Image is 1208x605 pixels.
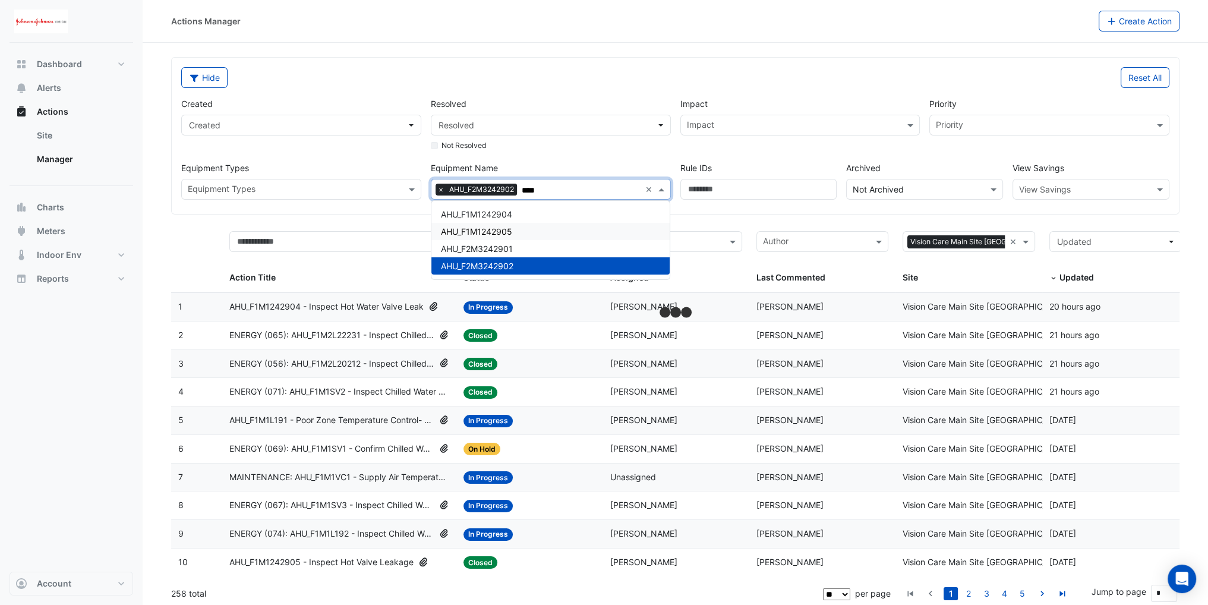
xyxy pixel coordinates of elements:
[929,97,957,110] label: Priority
[903,528,1070,538] span: Vision Care Main Site [GEOGRAPHIC_DATA]
[14,10,68,33] img: Company Logo
[1092,585,1146,598] label: Jump to page
[10,76,133,100] button: Alerts
[903,386,1070,396] span: Vision Care Main Site [GEOGRAPHIC_DATA]
[463,556,497,569] span: Closed
[463,358,497,370] span: Closed
[903,472,1070,482] span: Vision Care Main Site [GEOGRAPHIC_DATA]
[37,58,82,70] span: Dashboard
[1049,472,1076,482] span: 2025-09-29T16:34:24.164
[441,244,513,254] span: AHU_F2M3242901
[1057,237,1092,247] span: Updated
[610,443,677,453] span: [PERSON_NAME]
[756,415,824,425] span: [PERSON_NAME]
[1049,500,1076,510] span: 2025-09-29T16:33:04.667
[1099,11,1180,31] button: Create Action
[439,120,474,130] span: Resolved
[756,272,825,282] span: Last Commented
[229,499,434,512] span: ENERGY (067): AHU_F1M1SV3 - Inspect Chilled Water Valve Leak [BEEP]
[446,184,517,196] span: AHU_F2M3242902
[10,52,133,76] button: Dashboard
[1049,415,1076,425] span: 2025-09-30T07:36:27.261
[441,140,487,151] label: Not Resolved
[756,528,824,538] span: [PERSON_NAME]
[441,226,512,237] span: AHU_F1M1242905
[1049,358,1099,368] span: 2025-09-30T14:21:33.420
[463,329,497,342] span: Closed
[923,587,938,600] a: go to previous page
[431,97,466,110] label: Resolved
[1049,528,1076,538] span: 2025-09-29T16:25:58.911
[846,162,1003,174] label: Archived
[229,300,424,314] span: AHU_F1M1242904 - Inspect Hot Water Valve Leak
[178,443,184,453] span: 6
[181,67,228,88] button: Hide
[1055,587,1070,600] a: go to last page
[37,273,69,285] span: Reports
[903,272,918,282] span: Site
[186,182,256,198] div: Equipment Types
[10,100,133,124] button: Actions
[756,386,824,396] span: [PERSON_NAME]
[997,587,1011,600] a: 4
[15,82,27,94] app-icon: Alerts
[756,500,824,510] span: [PERSON_NAME]
[181,97,213,110] label: Created
[903,358,1070,368] span: Vision Care Main Site [GEOGRAPHIC_DATA]
[903,330,1070,340] span: Vision Care Main Site [GEOGRAPHIC_DATA]
[680,97,708,110] label: Impact
[15,225,27,237] app-icon: Meters
[995,587,1013,600] li: page 4
[610,472,656,482] span: Unassigned
[10,243,133,267] button: Indoor Env
[610,557,677,567] span: [PERSON_NAME]
[15,273,27,285] app-icon: Reports
[977,587,995,600] li: page 3
[1168,565,1196,593] div: Open Intercom Messenger
[229,357,434,371] span: ENERGY (056): AHU_F1M2L20212 - Inspect Chilled Water Valve Leak [BEEP]
[15,249,27,261] app-icon: Indoor Env
[942,587,960,600] li: page 1
[37,106,68,118] span: Actions
[463,500,513,512] span: In Progress
[10,219,133,243] button: Meters
[903,443,1070,453] span: Vision Care Main Site [GEOGRAPHIC_DATA]
[1059,272,1094,282] span: Updated
[229,442,434,456] span: ENERGY (069): AHU_F1M1SV1 - Confirm Chilled Water Valve Override Open (Energy Waste) [BEEP]
[756,301,824,311] span: [PERSON_NAME]
[680,162,712,174] label: Rule IDs
[229,527,434,541] span: ENERGY (074): AHU_F1M1L192 - Inspect Chilled Water Valve Leak [BEEP]
[903,301,1070,311] span: Vision Care Main Site [GEOGRAPHIC_DATA]
[1049,386,1099,396] span: 2025-09-30T14:11:15.590
[903,415,1070,425] span: Vision Care Main Site [GEOGRAPHIC_DATA]
[1035,587,1049,600] a: go to next page
[178,500,184,510] span: 8
[1013,587,1031,600] li: page 5
[463,415,513,427] span: In Progress
[610,528,677,538] span: [PERSON_NAME]
[229,272,276,282] span: Action Title
[1010,235,1020,249] span: Clear
[15,201,27,213] app-icon: Charts
[1013,162,1064,174] label: View Savings
[37,201,64,213] span: Charts
[431,201,670,279] div: Options List
[1049,330,1099,340] span: 2025-09-30T14:42:26.345
[37,249,81,261] span: Indoor Env
[37,578,71,590] span: Account
[178,301,182,311] span: 1
[37,225,65,237] span: Meters
[1121,67,1169,88] button: Reset All
[178,472,183,482] span: 7
[178,330,183,340] span: 2
[229,414,434,427] span: AHU_F1M1L191 - Poor Zone Temperature Control- Based on Operating Schedule
[436,184,446,196] span: ×
[610,301,677,311] span: [PERSON_NAME]
[1049,557,1076,567] span: 2025-09-29T16:19:33.161
[441,261,513,271] span: AHU_F2M3242902
[27,124,133,147] a: Site
[10,124,133,176] div: Actions
[229,556,414,569] span: AHU_F1M1242905 - Inspect Hot Valve Leakage
[756,472,824,482] span: [PERSON_NAME]
[903,500,1070,510] span: Vision Care Main Site [GEOGRAPHIC_DATA]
